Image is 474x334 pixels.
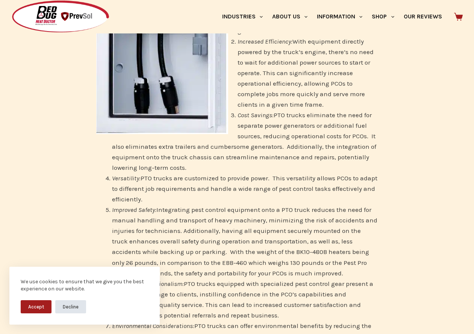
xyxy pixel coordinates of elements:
em: Improved Safety: [112,206,156,213]
li: With equipment directly powered by the truck’s engine, there’s no need to wait for additional pow... [112,36,378,110]
em: Increased Efficiency: [238,38,292,45]
div: We use cookies to ensure that we give you the best experience on our website. [21,278,148,293]
li: PTO trucks eliminate the need for separate power generators or additional fuel sources, reducing ... [112,110,378,173]
li: PTO trucks equipped with specialized pest control gear present a professional image to clients, i... [112,278,378,320]
button: Accept [21,300,51,313]
em: Versatility: [112,174,141,182]
button: Decline [55,300,86,313]
em: Cost Savings: [238,111,274,119]
button: Open LiveChat chat widget [6,3,29,26]
li: PTO trucks are customized to provide power. This versatility allows PCOs to adapt to different jo... [112,173,378,204]
li: Integrating pest control equipment onto a PTO truck reduces the need for manual handling and tran... [112,204,378,278]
